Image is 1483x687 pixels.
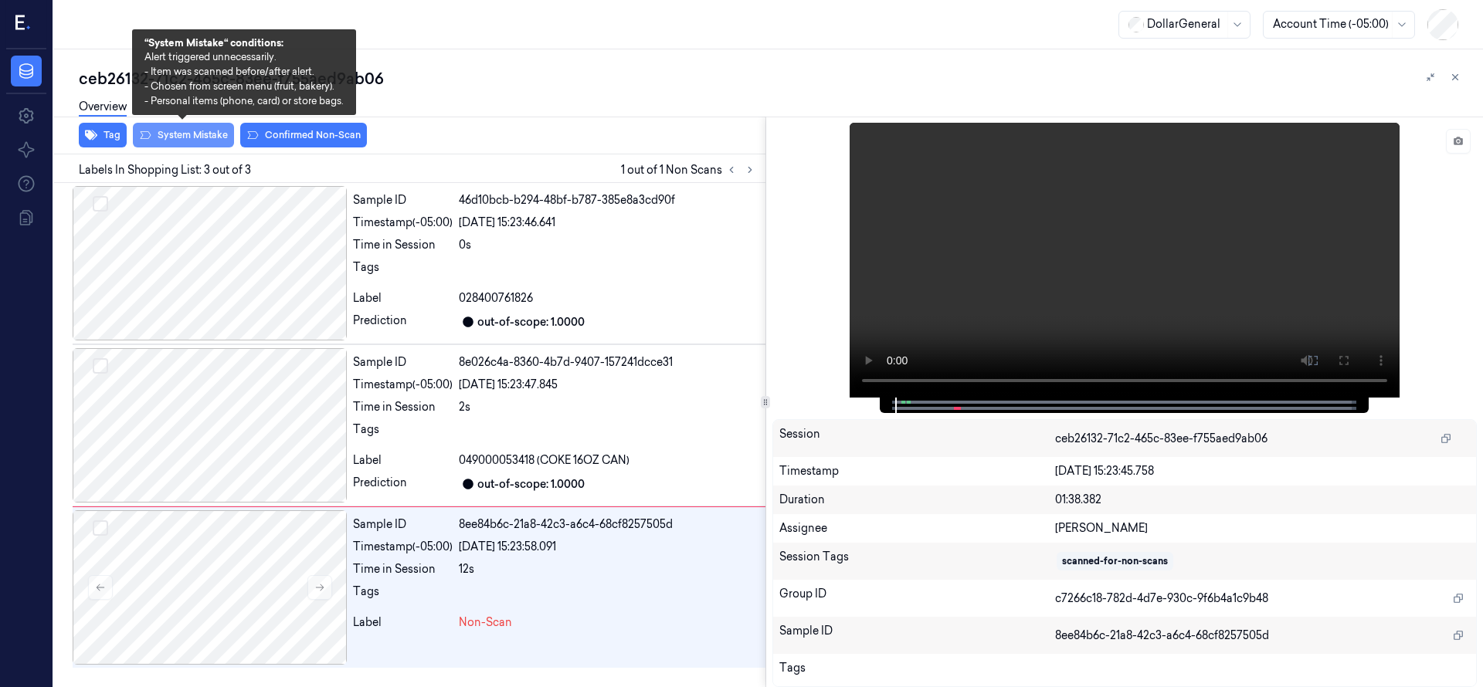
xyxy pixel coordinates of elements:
span: 8ee84b6c-21a8-42c3-a6c4-68cf8257505d [1055,628,1269,644]
span: 1 out of 1 Non Scans [621,161,759,179]
div: Label [353,452,453,469]
div: 12s [459,561,759,577]
button: System Mistake [133,123,234,147]
button: Confirmed Non-Scan [240,123,367,147]
span: Labels In Shopping List: 3 out of 3 [79,162,251,178]
span: c7266c18-782d-4d7e-930c-9f6b4a1c9b48 [1055,591,1268,607]
div: [DATE] 15:23:46.641 [459,215,759,231]
div: Sample ID [779,623,1056,648]
div: Time in Session [353,237,453,253]
div: Session Tags [779,549,1056,574]
div: Time in Session [353,561,453,577]
div: 8ee84b6c-21a8-42c3-a6c4-68cf8257505d [459,516,759,533]
div: 8e026c4a-8360-4b7d-9407-157241dcce31 [459,354,759,371]
div: 01:38.382 [1055,492,1470,508]
button: Select row [93,196,108,212]
div: Sample ID [353,192,453,208]
div: [PERSON_NAME] [1055,520,1470,536]
div: Tags [353,421,453,446]
div: 46d10bcb-b294-48bf-b787-385e8a3cd90f [459,192,759,208]
div: Time in Session [353,399,453,415]
div: Session [779,426,1056,451]
button: Tag [79,123,127,147]
div: Tags [779,660,1056,685]
button: Select row [93,358,108,374]
div: Timestamp (-05:00) [353,377,453,393]
div: [DATE] 15:23:58.091 [459,539,759,555]
div: Timestamp [779,463,1056,479]
div: 0s [459,237,759,253]
div: Label [353,614,453,631]
span: ceb26132-71c2-465c-83ee-f755aed9ab06 [1055,431,1268,447]
span: 049000053418 (COKE 16OZ CAN) [459,452,630,469]
div: 2s [459,399,759,415]
div: Sample ID [353,516,453,533]
div: out-of-scope: 1.0000 [477,314,585,330]
button: Select row [93,520,108,536]
div: Group ID [779,586,1056,611]
div: Prediction [353,475,453,493]
span: Non-Scan [459,614,512,631]
div: Duration [779,492,1056,508]
div: Label [353,290,453,306]
div: scanned-for-non-scans [1062,554,1168,568]
div: Prediction [353,313,453,331]
a: Overview [79,99,127,117]
div: Timestamp (-05:00) [353,539,453,555]
span: 028400761826 [459,290,533,306]
div: Sample ID [353,354,453,371]
div: [DATE] 15:23:45.758 [1055,463,1470,479]
div: Tags [353,259,453,284]
div: Timestamp (-05:00) [353,215,453,231]
div: out-of-scope: 1.0000 [477,476,585,492]
div: Assignee [779,520,1056,536]
div: ceb26132-71c2-465c-83ee-f755aed9ab06 [79,68,1471,90]
div: Tags [353,584,453,608]
div: [DATE] 15:23:47.845 [459,377,759,393]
